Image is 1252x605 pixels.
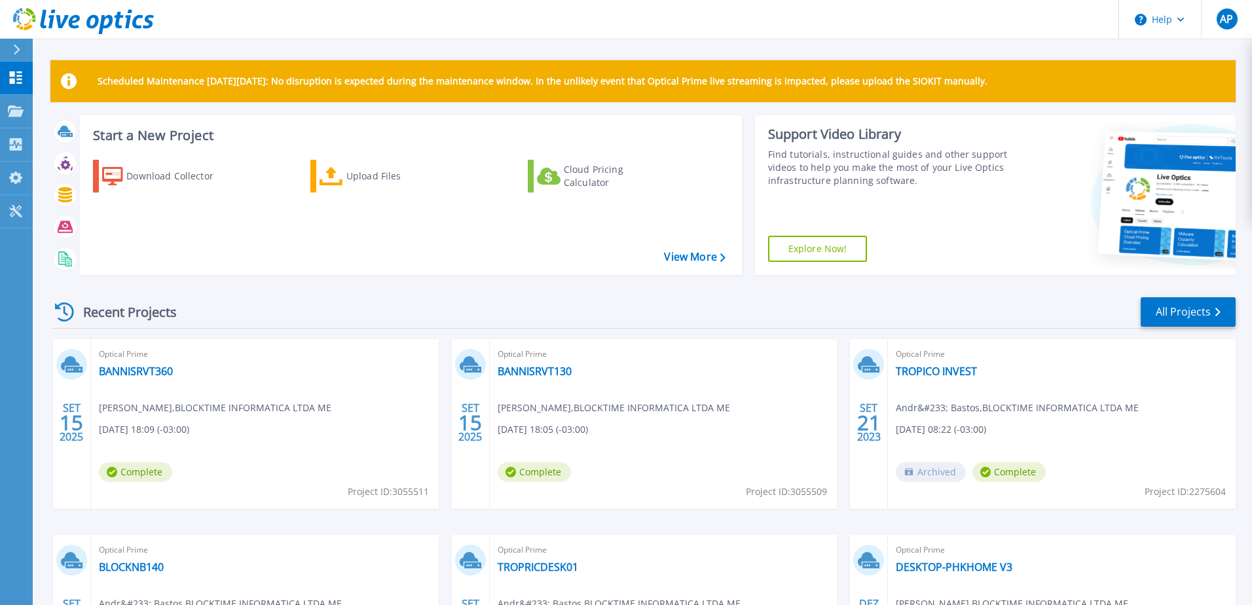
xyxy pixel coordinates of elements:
[98,76,987,86] p: Scheduled Maintenance [DATE][DATE]: No disruption is expected during the maintenance window. In t...
[498,560,578,574] a: TROPRICDESK01
[59,399,84,447] div: SET 2025
[896,365,977,378] a: TROPICO INVEST
[768,148,1013,187] div: Find tutorials, instructional guides and other support videos to help you make the most of your L...
[498,543,830,557] span: Optical Prime
[498,462,571,482] span: Complete
[528,160,674,192] a: Cloud Pricing Calculator
[857,417,881,428] span: 21
[50,296,194,328] div: Recent Projects
[99,462,172,482] span: Complete
[498,422,588,437] span: [DATE] 18:05 (-03:00)
[126,163,231,189] div: Download Collector
[99,543,431,557] span: Optical Prime
[498,347,830,361] span: Optical Prime
[93,128,725,143] h3: Start a New Project
[564,163,669,189] div: Cloud Pricing Calculator
[896,560,1012,574] a: DESKTOP-PHKHOME V3
[99,347,431,361] span: Optical Prime
[896,422,986,437] span: [DATE] 08:22 (-03:00)
[1145,485,1226,499] span: Project ID: 2275604
[664,251,725,263] a: View More
[768,126,1013,143] div: Support Video Library
[99,560,164,574] a: BLOCKNB140
[498,401,730,415] span: [PERSON_NAME] , BLOCKTIME INFORMATICA LTDA ME
[1141,297,1236,327] a: All Projects
[768,236,868,262] a: Explore Now!
[498,365,572,378] a: BANNISRVT130
[99,422,189,437] span: [DATE] 18:09 (-03:00)
[99,401,331,415] span: [PERSON_NAME] , BLOCKTIME INFORMATICA LTDA ME
[346,163,451,189] div: Upload Files
[896,462,966,482] span: Archived
[1220,14,1233,24] span: AP
[458,417,482,428] span: 15
[896,401,1139,415] span: Andr&#233; Bastos , BLOCKTIME INFORMATICA LTDA ME
[856,399,881,447] div: SET 2023
[746,485,827,499] span: Project ID: 3055509
[458,399,483,447] div: SET 2025
[99,365,173,378] a: BANNISRVT360
[972,462,1046,482] span: Complete
[896,543,1228,557] span: Optical Prime
[93,160,239,192] a: Download Collector
[310,160,456,192] a: Upload Files
[348,485,429,499] span: Project ID: 3055511
[60,417,83,428] span: 15
[896,347,1228,361] span: Optical Prime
